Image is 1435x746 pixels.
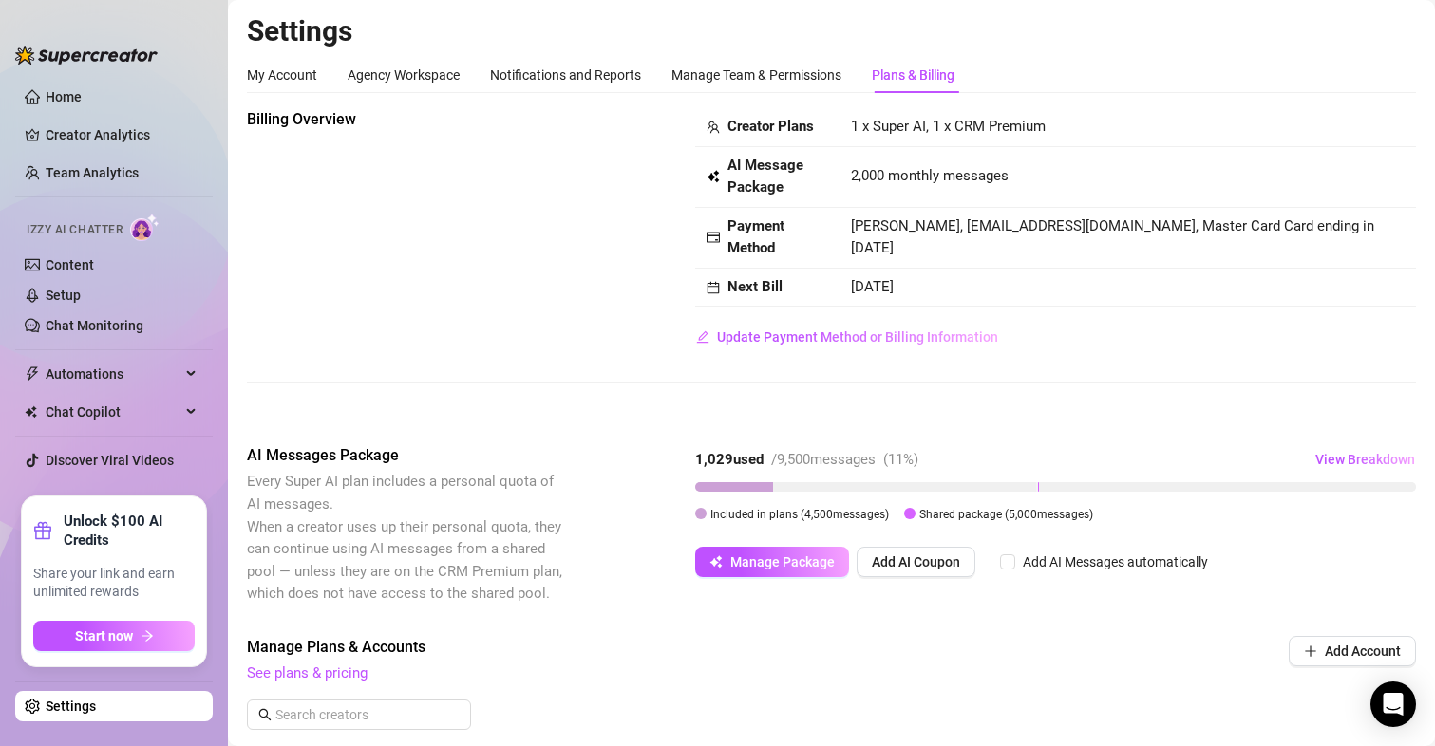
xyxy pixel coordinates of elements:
img: logo-BBDzfeDw.svg [15,46,158,65]
button: Manage Package [695,547,849,577]
button: Update Payment Method or Billing Information [695,322,999,352]
strong: Unlock $100 AI Credits [64,512,195,550]
span: Manage Plans & Accounts [247,636,1160,659]
span: View Breakdown [1315,452,1415,467]
strong: Next Bill [727,278,783,295]
span: 2,000 monthly messages [851,165,1009,188]
span: team [707,121,720,134]
span: / 9,500 messages [771,451,876,468]
button: Add AI Coupon [857,547,975,577]
span: Izzy AI Chatter [27,221,123,239]
div: Plans & Billing [872,65,954,85]
span: ( 11 %) [883,451,918,468]
span: [PERSON_NAME], [EMAIL_ADDRESS][DOMAIN_NAME], Master Card Card ending in [DATE] [851,217,1374,257]
span: Every Super AI plan includes a personal quota of AI messages. When a creator uses up their person... [247,473,562,602]
span: Start now [75,628,133,643]
div: Open Intercom Messenger [1370,681,1416,727]
a: Home [46,89,82,104]
span: arrow-right [141,629,154,643]
strong: AI Message Package [727,157,803,196]
div: My Account [247,65,317,85]
strong: Payment Method [727,217,784,257]
button: Add Account [1289,636,1416,666]
span: Share your link and earn unlimited rewards [33,565,195,602]
a: Creator Analytics [46,120,198,150]
a: Settings [46,699,96,714]
div: Manage Team & Permissions [671,65,841,85]
button: Start nowarrow-right [33,621,195,651]
strong: 1,029 used [695,451,764,468]
span: Add Account [1325,643,1401,659]
span: Update Payment Method or Billing Information [717,329,998,345]
a: Discover Viral Videos [46,453,174,468]
span: Manage Package [730,554,835,569]
span: Add AI Coupon [872,554,960,569]
a: Content [46,257,94,272]
span: Included in plans ( 4,500 messages) [710,508,889,521]
strong: Creator Plans [727,118,814,135]
a: Chat Monitoring [46,318,143,333]
span: Automations [46,359,180,389]
span: credit-card [707,231,720,244]
span: plus [1304,644,1317,658]
div: Add AI Messages automatically [1023,551,1208,572]
span: Shared package ( 5,000 messages) [919,508,1093,521]
span: gift [33,521,52,540]
div: Agency Workspace [348,65,460,85]
input: Search creators [275,704,444,725]
button: View Breakdown [1314,444,1416,475]
a: Setup [46,288,81,303]
img: AI Chatter [130,214,160,241]
span: 1 x Super AI, 1 x CRM Premium [851,118,1046,135]
span: thunderbolt [25,366,40,382]
img: Chat Copilot [25,405,37,419]
span: Chat Copilot [46,397,180,427]
span: calendar [707,281,720,294]
span: [DATE] [851,278,894,295]
span: AI Messages Package [247,444,566,467]
div: Notifications and Reports [490,65,641,85]
span: search [258,708,272,721]
span: edit [696,330,709,344]
span: Billing Overview [247,108,566,131]
a: Team Analytics [46,165,139,180]
a: See plans & pricing [247,664,368,681]
h2: Settings [247,13,1416,49]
